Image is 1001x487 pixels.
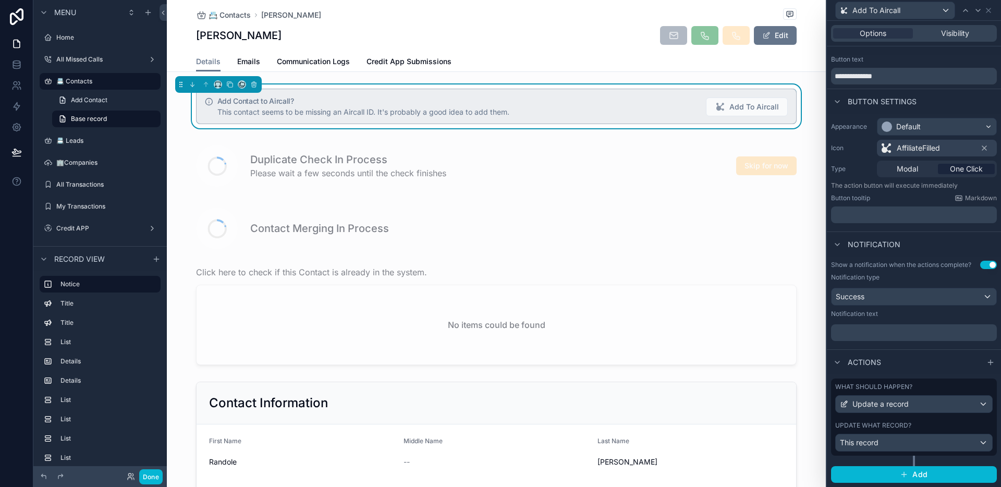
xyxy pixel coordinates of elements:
span: Details [196,56,221,67]
span: Add To Aircall [852,5,900,16]
label: List [60,434,156,443]
label: Notification text [831,310,878,318]
div: Default [896,121,921,132]
label: Details [60,376,156,385]
span: This record [840,437,878,448]
button: Add [831,466,997,483]
a: All Transactions [40,176,161,193]
label: Icon [831,144,873,152]
button: Add To Aircall [835,2,955,19]
label: List [60,338,156,346]
label: Appearance [831,123,873,131]
label: Notice [60,280,152,288]
label: 📇 Leads [56,137,158,145]
span: AffiliateFilled [897,143,940,153]
span: Credit App Submissions [367,56,451,67]
a: Communication Logs [277,52,350,73]
a: Emails [237,52,260,73]
div: scrollable content [831,322,997,341]
label: Details [60,357,156,366]
label: My Transactions [56,202,158,211]
a: All Missed Calls [40,51,161,68]
label: What should happen? [835,383,912,391]
a: Credit App Submissions [367,52,451,73]
p: The action button will execute immediately [831,181,997,190]
span: Emails [237,56,260,67]
span: Add Contact [71,96,107,104]
label: Home [56,33,158,42]
span: Update a record [852,399,909,409]
a: 🏢Companies [40,154,161,171]
label: Credit APP [56,224,144,233]
span: Markdown [965,194,997,202]
a: Markdown [955,194,997,202]
span: One Click [950,164,983,174]
span: Success [836,291,864,302]
span: Modal [897,164,918,174]
button: Edit [754,26,797,45]
span: Notification [848,239,900,250]
span: This contact seems to be missing an Aircall ID. It's probably a good idea to add them. [217,107,509,116]
label: All Missed Calls [56,55,144,64]
label: Button tooltip [831,194,870,202]
div: scrollable content [831,206,997,223]
button: Add To Aircall [706,98,788,116]
label: List [60,396,156,404]
button: Done [139,469,163,484]
a: Home [40,29,161,46]
span: Button settings [848,96,917,107]
div: Show a notification when the actions complete? [831,261,971,269]
label: Button text [831,55,863,64]
label: 📇 Contacts [56,77,154,86]
a: 📇 Contacts [40,73,161,90]
div: scrollable content [33,271,167,466]
span: Communication Logs [277,56,350,67]
h5: Add Contact to Aircall? [217,98,698,105]
label: Title [60,299,156,308]
label: List [60,415,156,423]
span: Record view [54,254,105,264]
a: Details [196,52,221,72]
label: List [60,454,156,462]
label: Notification type [831,273,880,282]
button: This record [835,434,993,452]
a: Credit APP [40,220,161,237]
a: My Transactions [40,198,161,215]
a: 🔍 Inquiry Management [40,242,161,259]
label: 🏢Companies [56,159,158,167]
button: Update a record [835,395,993,413]
label: Update what record? [835,421,911,430]
button: Success [831,288,997,306]
span: Actions [848,357,881,368]
button: Default [877,118,997,136]
a: Add Contact [52,92,161,108]
span: Visibility [941,28,969,39]
div: This contact seems to be missing an Aircall ID. It's probably a good idea to add them. [217,107,698,117]
span: 📇 Contacts [209,10,251,20]
span: Menu [54,7,76,18]
label: Title [60,319,156,327]
label: All Transactions [56,180,158,189]
span: Base record [71,115,107,123]
a: [PERSON_NAME] [261,10,321,20]
span: Add To Aircall [729,102,779,112]
span: Add [912,470,927,479]
a: 📇 Leads [40,132,161,149]
span: Options [860,28,886,39]
label: Type [831,165,873,173]
a: 📇 Contacts [196,10,251,20]
a: Base record [52,111,161,127]
h1: [PERSON_NAME] [196,28,282,43]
